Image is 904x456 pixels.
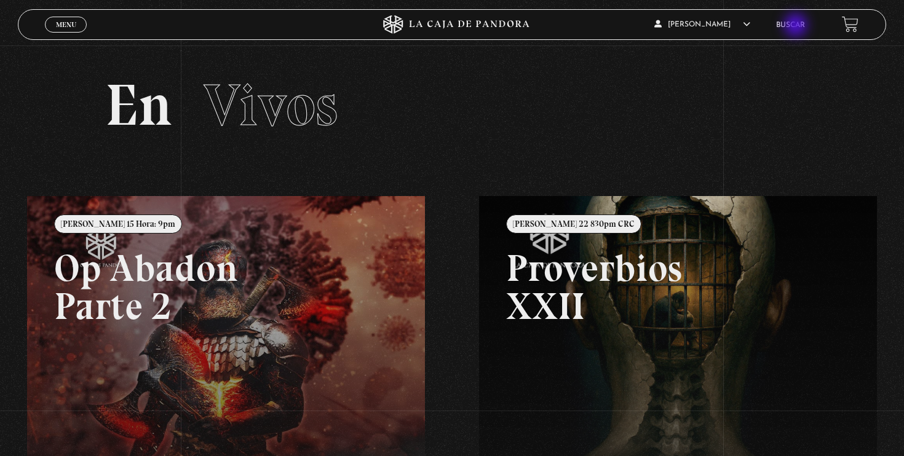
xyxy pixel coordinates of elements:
a: View your shopping cart [842,16,858,33]
span: [PERSON_NAME] [654,21,750,28]
span: Vivos [204,70,338,140]
span: Cerrar [52,31,81,40]
h2: En [105,76,799,135]
span: Menu [56,21,76,28]
a: Buscar [776,22,805,29]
